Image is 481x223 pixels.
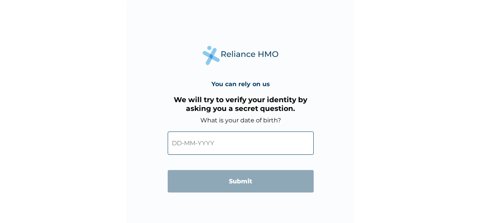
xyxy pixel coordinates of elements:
img: Reliance Health's Logo [203,46,279,65]
label: What is your date of birth? [200,117,281,124]
h3: We will try to verify your identity by asking you a secret question. [168,95,314,113]
h4: You can rely on us [211,80,270,88]
input: Submit [168,170,314,193]
input: DD-MM-YYYY [168,132,314,155]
